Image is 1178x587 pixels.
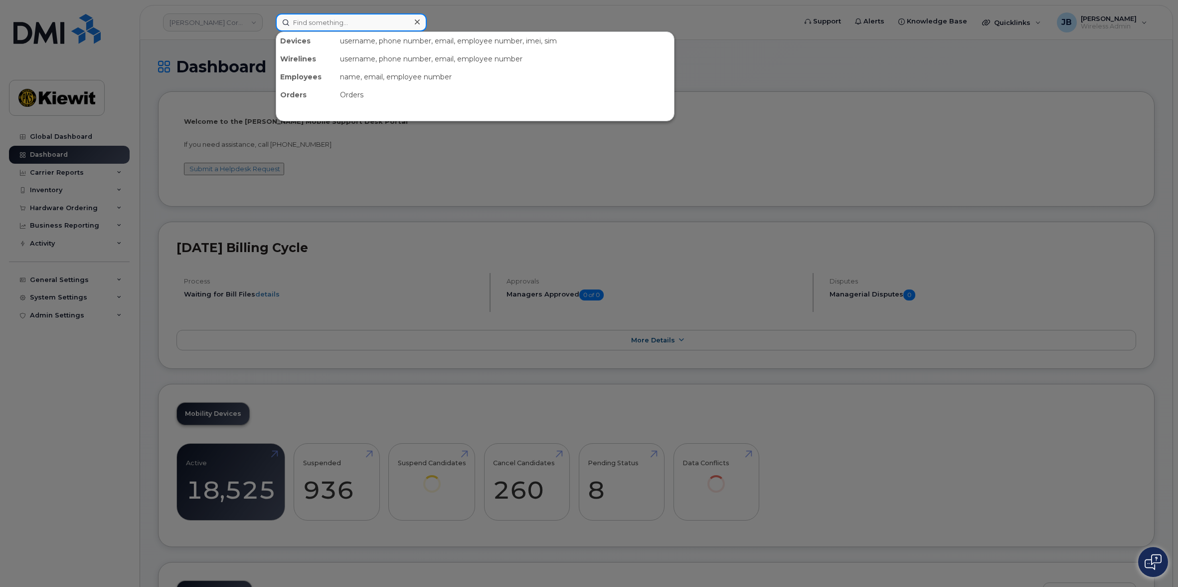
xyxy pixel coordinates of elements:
[276,68,336,86] div: Employees
[336,50,674,68] div: username, phone number, email, employee number
[336,68,674,86] div: name, email, employee number
[1145,554,1162,570] img: Open chat
[336,86,674,104] div: Orders
[276,32,336,50] div: Devices
[276,86,336,104] div: Orders
[336,32,674,50] div: username, phone number, email, employee number, imei, sim
[276,50,336,68] div: Wirelines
